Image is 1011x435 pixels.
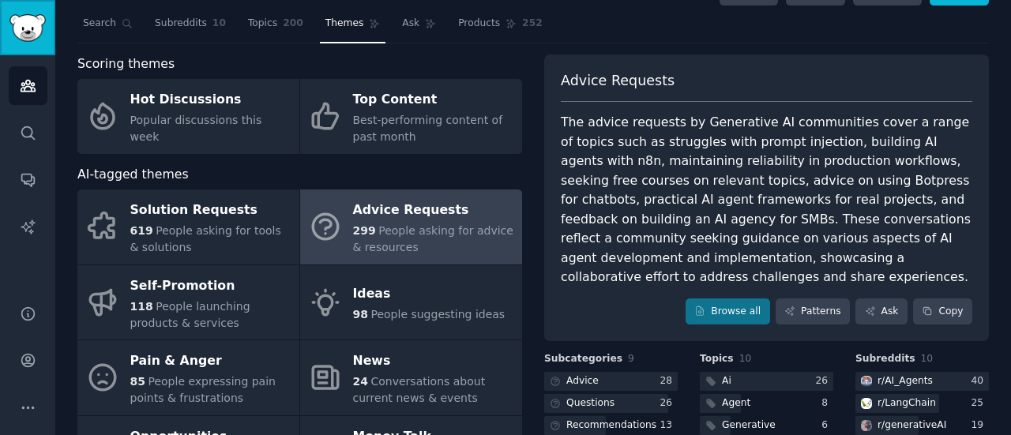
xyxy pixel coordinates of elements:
[320,11,386,43] a: Themes
[821,418,833,433] div: 6
[878,396,936,411] div: r/ LangChain
[522,17,543,31] span: 252
[544,372,678,392] a: Advice28
[453,11,547,43] a: Products252
[130,375,145,388] span: 85
[300,189,522,264] a: Advice Requests299People asking for advice & resources
[300,265,522,340] a: Ideas98People suggesting ideas
[544,394,678,414] a: Questions26
[544,352,622,366] span: Subcategories
[130,300,153,313] span: 118
[397,11,442,43] a: Ask
[325,17,364,31] span: Themes
[566,418,656,433] div: Recommendations
[722,374,731,388] div: Ai
[353,114,503,143] span: Best-performing content of past month
[855,372,989,392] a: AI_Agentsr/AI_Agents40
[130,88,291,113] div: Hot Discussions
[130,375,276,404] span: People expressing pain points & frustrations
[353,375,368,388] span: 24
[155,17,207,31] span: Subreddits
[855,394,989,414] a: LangChainr/LangChain25
[353,198,514,223] div: Advice Requests
[861,376,872,387] img: AI_Agents
[130,300,250,329] span: People launching products & services
[821,396,833,411] div: 8
[921,353,934,364] span: 10
[77,189,299,264] a: Solution Requests619People asking for tools & solutions
[77,79,299,154] a: Hot DiscussionsPopular discussions this week
[722,396,750,411] div: Agent
[739,353,752,364] span: 10
[130,198,291,223] div: Solution Requests
[242,11,309,43] a: Topics200
[913,298,972,325] button: Copy
[77,54,175,74] span: Scoring themes
[9,14,46,42] img: GummySearch logo
[660,418,678,433] div: 13
[212,17,226,31] span: 10
[971,396,989,411] div: 25
[353,308,368,321] span: 98
[566,374,599,388] div: Advice
[855,298,908,325] a: Ask
[353,224,376,237] span: 299
[700,372,833,392] a: Ai26
[283,17,303,31] span: 200
[561,113,972,287] div: The advice requests by Generative AI communities cover a range of topics such as struggles with p...
[353,224,513,253] span: People asking for advice & resources
[300,340,522,415] a: News24Conversations about current news & events
[458,17,500,31] span: Products
[300,79,522,154] a: Top ContentBest-performing content of past month
[77,265,299,340] a: Self-Promotion118People launching products & services
[815,374,833,388] div: 26
[878,418,946,433] div: r/ generativeAI
[248,17,277,31] span: Topics
[561,71,675,91] span: Advice Requests
[686,298,770,325] a: Browse all
[878,374,933,388] div: r/ AI_Agents
[861,420,872,431] img: generativeAI
[402,17,419,31] span: Ask
[77,165,189,185] span: AI-tagged themes
[722,418,776,433] div: Generative
[130,224,281,253] span: People asking for tools & solutions
[130,224,153,237] span: 619
[971,374,989,388] div: 40
[353,282,505,307] div: Ideas
[660,374,678,388] div: 28
[700,352,734,366] span: Topics
[353,349,514,374] div: News
[566,396,614,411] div: Questions
[861,398,872,409] img: LangChain
[370,308,505,321] span: People suggesting ideas
[83,17,116,31] span: Search
[130,349,291,374] div: Pain & Anger
[971,418,989,433] div: 19
[77,11,138,43] a: Search
[628,353,634,364] span: 9
[149,11,231,43] a: Subreddits10
[660,396,678,411] div: 26
[353,375,486,404] span: Conversations about current news & events
[855,352,915,366] span: Subreddits
[353,88,514,113] div: Top Content
[130,114,262,143] span: Popular discussions this week
[700,394,833,414] a: Agent8
[130,273,291,298] div: Self-Promotion
[776,298,850,325] a: Patterns
[77,340,299,415] a: Pain & Anger85People expressing pain points & frustrations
